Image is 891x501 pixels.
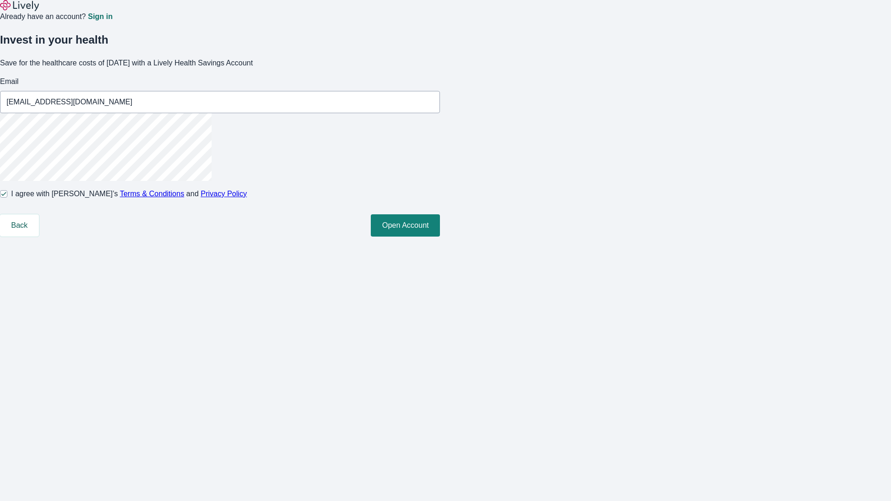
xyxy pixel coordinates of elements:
[371,214,440,237] button: Open Account
[120,190,184,198] a: Terms & Conditions
[201,190,247,198] a: Privacy Policy
[11,188,247,199] span: I agree with [PERSON_NAME]’s and
[88,13,112,20] a: Sign in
